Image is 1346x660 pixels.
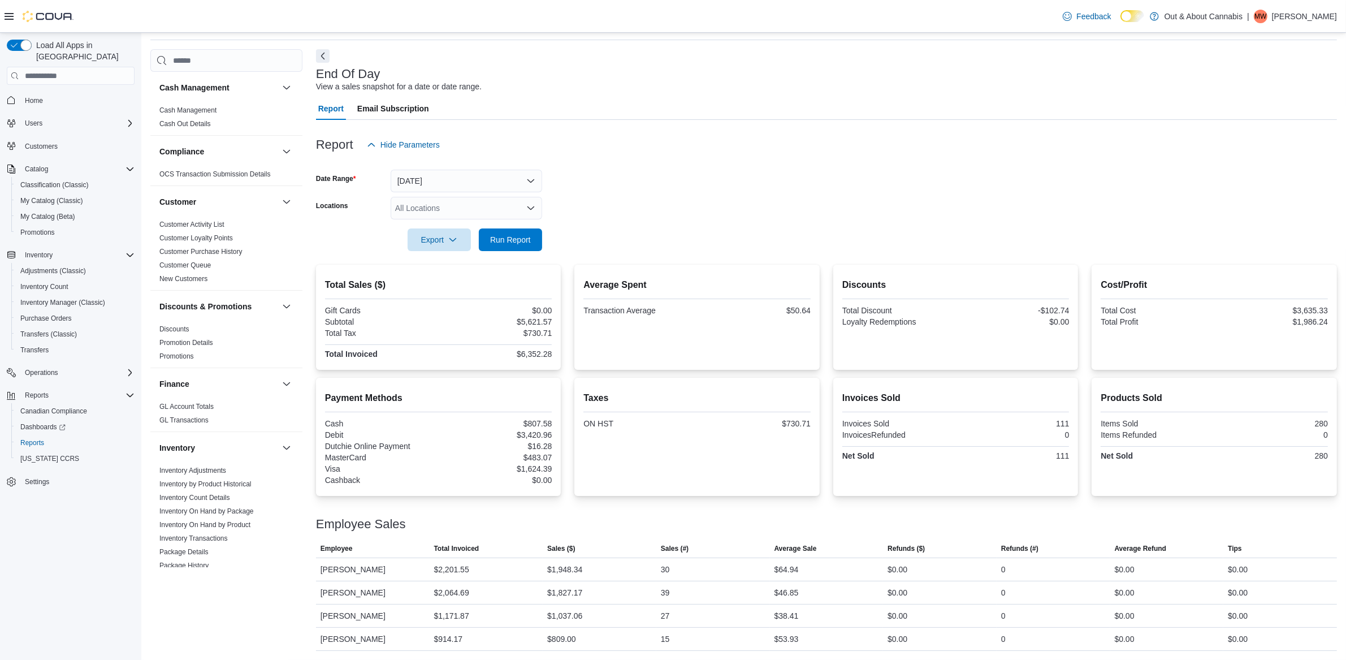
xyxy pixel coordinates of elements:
button: Discounts & Promotions [280,300,293,313]
div: $0.00 [1115,632,1135,646]
button: Reports [11,435,139,451]
div: $0.00 [888,563,907,576]
button: Catalog [20,162,53,176]
p: Out & About Cannabis [1165,10,1243,23]
p: [PERSON_NAME] [1272,10,1337,23]
label: Date Range [316,174,356,183]
span: Package History [159,561,209,570]
a: Dashboards [11,419,139,435]
span: Reports [16,436,135,450]
div: Transaction Average [583,306,695,315]
span: Inventory Manager (Classic) [20,298,105,307]
div: MasterCard [325,453,436,462]
span: [US_STATE] CCRS [20,454,79,463]
div: $2,201.55 [434,563,469,576]
a: Cash Management [159,106,217,114]
span: Users [25,119,42,128]
span: My Catalog (Beta) [20,212,75,221]
span: GL Account Totals [159,402,214,411]
span: Average Refund [1115,544,1167,553]
label: Locations [316,201,348,210]
a: Inventory On Hand by Package [159,507,254,515]
a: Inventory Count Details [159,494,230,502]
div: $0.00 [888,632,907,646]
a: Reports [16,436,49,450]
button: Customers [2,138,139,154]
span: Home [20,93,135,107]
div: ON HST [583,419,695,428]
h2: Taxes [583,391,811,405]
span: Transfers (Classic) [16,327,135,341]
h3: End Of Day [316,67,380,81]
a: Inventory Count [16,280,73,294]
button: Inventory [280,441,293,455]
div: $50.64 [699,306,811,315]
span: Sales (#) [661,544,689,553]
div: Items Sold [1101,419,1212,428]
span: Transfers [20,346,49,355]
span: Promotions [16,226,135,239]
button: Customer [280,195,293,209]
button: Reports [20,389,53,402]
span: Customer Loyalty Points [159,234,233,243]
button: Classification (Classic) [11,177,139,193]
button: My Catalog (Classic) [11,193,139,209]
a: Inventory On Hand by Product [159,521,250,529]
div: Compliance [150,167,302,186]
div: [PERSON_NAME] [316,581,430,604]
button: Run Report [479,228,542,251]
h3: Discounts & Promotions [159,301,252,312]
div: $730.71 [699,419,811,428]
span: Adjustments (Classic) [20,266,86,275]
button: Users [20,117,47,130]
a: Promotions [16,226,59,239]
span: GL Transactions [159,416,209,425]
button: Finance [159,378,278,390]
div: $6,352.28 [441,350,552,359]
button: Cash Management [159,82,278,93]
button: Inventory [159,442,278,454]
button: [DATE] [391,170,542,192]
span: Sales ($) [547,544,575,553]
span: Load All Apps in [GEOGRAPHIC_DATA] [32,40,135,62]
button: Catalog [2,161,139,177]
div: $64.94 [774,563,799,576]
span: Average Sale [774,544,817,553]
a: GL Account Totals [159,403,214,411]
span: Tips [1228,544,1241,553]
nav: Complex example [7,87,135,519]
button: Export [408,228,471,251]
a: [US_STATE] CCRS [16,452,84,465]
div: $16.28 [441,442,552,451]
div: $1,171.87 [434,609,469,623]
a: Package History [159,562,209,570]
div: Customer [150,218,302,290]
div: 0 [1001,632,1006,646]
div: View a sales snapshot for a date or date range. [316,81,482,93]
div: 280 [1217,451,1328,460]
div: Total Tax [325,329,436,338]
div: $914.17 [434,632,462,646]
span: OCS Transaction Submission Details [159,170,271,179]
span: Export [414,228,464,251]
a: Inventory by Product Historical [159,480,252,488]
button: Operations [2,365,139,381]
button: Open list of options [526,204,535,213]
button: Promotions [11,225,139,240]
span: Dashboards [16,420,135,434]
span: Email Subscription [357,97,429,120]
div: Finance [150,400,302,432]
div: $1,827.17 [547,586,582,599]
span: Report [318,97,344,120]
a: Promotions [159,352,194,360]
span: Customer Queue [159,261,211,270]
span: Inventory Adjustments [159,466,226,475]
span: Classification (Classic) [20,180,89,189]
span: Reports [20,389,135,402]
div: Total Profit [1101,317,1212,326]
div: $0.00 [1228,586,1248,599]
div: Gift Cards [325,306,436,315]
div: $53.93 [774,632,799,646]
span: Inventory Count [20,282,68,291]
div: $0.00 [1115,586,1135,599]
